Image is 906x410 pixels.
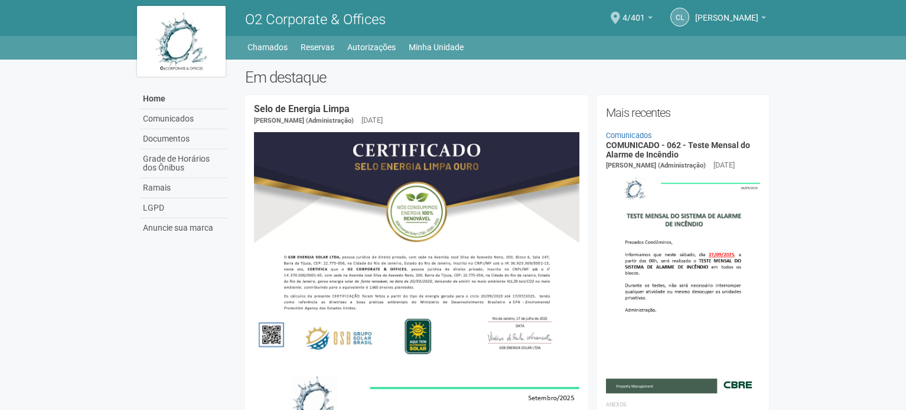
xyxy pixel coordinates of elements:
[245,68,769,86] h2: Em destaque
[606,131,652,140] a: Comunicados
[606,171,760,393] img: COMUNICADO%20-%20062%20-%20Teste%20Mensal%20do%20Alarme%20de%20Inc%C3%AAndio.jpg
[606,162,706,169] span: [PERSON_NAME] (Administração)
[254,103,350,114] a: Selo de Energia Limpa
[254,132,579,362] img: COMUNICADO%20-%20054%20-%20Selo%20de%20Energia%20Limpa%20-%20P%C3%A1g.%202.jpg
[140,198,227,218] a: LGPD
[695,2,758,22] span: Claudia Luíza Soares de Castro
[301,39,334,55] a: Reservas
[713,160,735,170] div: [DATE]
[606,104,760,122] h2: Mais recentes
[606,399,760,410] li: Anexos
[140,178,227,198] a: Ramais
[670,8,689,27] a: CL
[140,129,227,149] a: Documentos
[347,39,396,55] a: Autorizações
[140,109,227,129] a: Comunicados
[361,115,383,126] div: [DATE]
[623,15,653,24] a: 4/401
[623,2,645,22] span: 4/401
[695,15,766,24] a: [PERSON_NAME]
[247,39,288,55] a: Chamados
[140,89,227,109] a: Home
[140,218,227,238] a: Anuncie sua marca
[137,6,226,77] img: logo.jpg
[140,149,227,178] a: Grade de Horários dos Ônibus
[245,11,386,28] span: O2 Corporate & Offices
[606,140,750,159] a: COMUNICADO - 062 - Teste Mensal do Alarme de Incêndio
[409,39,464,55] a: Minha Unidade
[254,117,354,124] span: [PERSON_NAME] (Administração)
